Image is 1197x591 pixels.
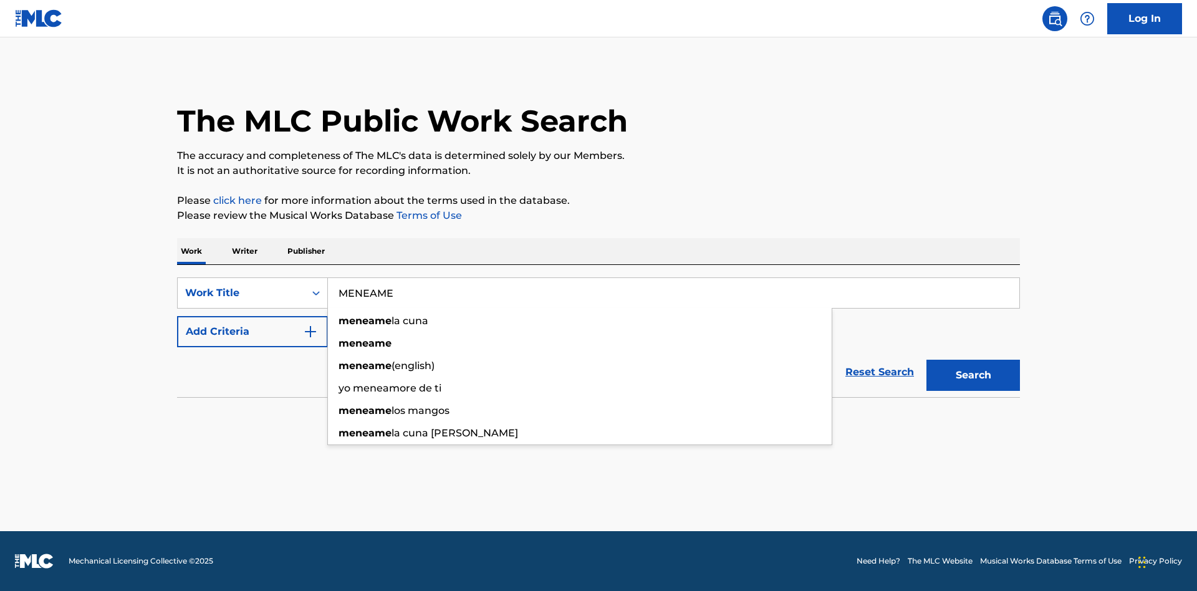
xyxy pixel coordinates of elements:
img: logo [15,554,54,569]
img: search [1047,11,1062,26]
p: The accuracy and completeness of The MLC's data is determined solely by our Members. [177,148,1020,163]
img: MLC Logo [15,9,63,27]
a: Musical Works Database Terms of Use [980,555,1122,567]
span: los mangos [392,405,449,416]
button: Search [926,360,1020,391]
a: Reset Search [839,358,920,386]
div: Drag [1138,544,1146,581]
a: Terms of Use [394,209,462,221]
a: Privacy Policy [1129,555,1182,567]
a: The MLC Website [908,555,973,567]
h1: The MLC Public Work Search [177,102,628,140]
span: Mechanical Licensing Collective © 2025 [69,555,213,567]
p: Work [177,238,206,264]
strong: meneame [339,337,392,349]
p: Please for more information about the terms used in the database. [177,193,1020,208]
iframe: Chat Widget [1135,531,1197,591]
strong: meneame [339,427,392,439]
p: It is not an authoritative source for recording information. [177,163,1020,178]
strong: meneame [339,405,392,416]
a: Public Search [1042,6,1067,31]
p: Writer [228,238,261,264]
div: Help [1075,6,1100,31]
strong: meneame [339,315,392,327]
a: Log In [1107,3,1182,34]
div: Work Title [185,286,297,300]
p: Please review the Musical Works Database [177,208,1020,223]
span: la cuna [PERSON_NAME] [392,427,518,439]
img: help [1080,11,1095,26]
p: Publisher [284,238,329,264]
span: la cuna [392,315,428,327]
button: Add Criteria [177,316,328,347]
span: yo meneamore de ti [339,382,441,394]
a: click here [213,195,262,206]
img: 9d2ae6d4665cec9f34b9.svg [303,324,318,339]
a: Need Help? [857,555,900,567]
form: Search Form [177,277,1020,397]
span: (english) [392,360,435,372]
strong: meneame [339,360,392,372]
